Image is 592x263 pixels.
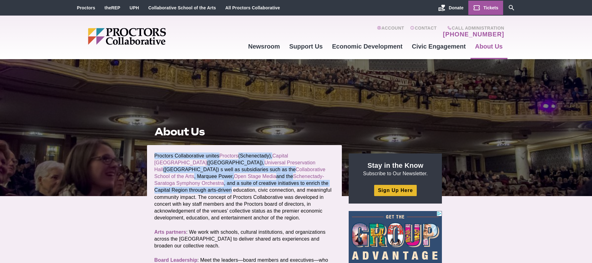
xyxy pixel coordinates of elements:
[410,26,437,38] a: Contact
[219,153,238,158] a: Proctors
[243,38,284,55] a: Newsroom
[154,229,335,249] p: : We work with schools, cultural institutions, and organizations across the [GEOGRAPHIC_DATA] to ...
[470,38,507,55] a: About Us
[407,38,470,55] a: Civic Engagement
[441,26,504,31] span: Call Administration
[449,5,463,10] span: Donate
[484,5,498,10] span: Tickets
[154,153,335,221] p: Proctors Collaborative unites (Schenectady), ([GEOGRAPHIC_DATA]), ([GEOGRAPHIC_DATA]) s well as s...
[154,126,335,138] h1: About Us
[154,257,198,263] a: Board Leadership
[503,1,520,15] a: Search
[377,26,404,38] a: Account
[234,174,276,179] a: Open Stage Media
[328,38,407,55] a: Economic Development
[434,1,468,15] a: Donate
[154,229,186,235] a: Arts partners
[148,5,216,10] a: Collaborative School of the Arts
[285,38,328,55] a: Support Us
[356,161,434,177] p: Subscribe to Our Newsletter.
[225,5,280,10] a: All Proctors Collaborative
[77,5,95,10] a: Proctors
[468,1,503,15] a: Tickets
[130,5,139,10] a: UPH
[88,28,214,45] img: Proctors logo
[368,162,424,169] strong: Stay in the Know
[443,31,504,38] a: [PHONE_NUMBER]
[374,185,416,196] a: Sign Up Here
[104,5,120,10] a: theREP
